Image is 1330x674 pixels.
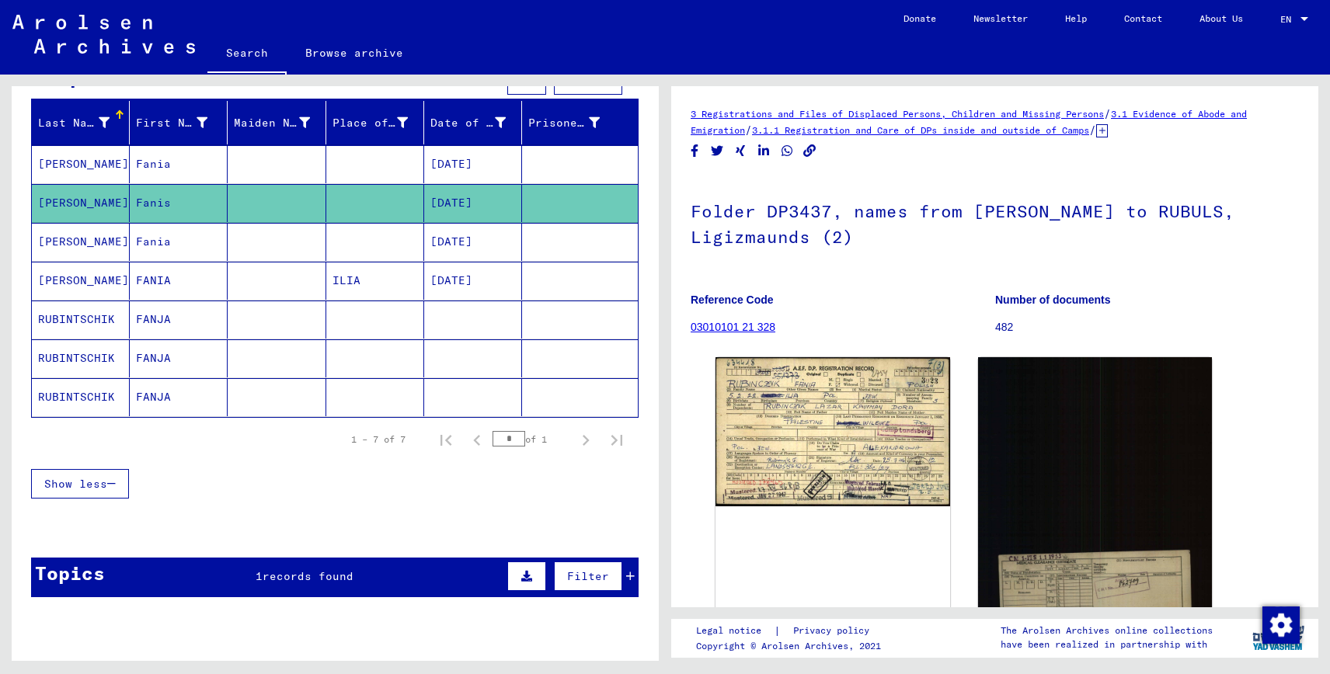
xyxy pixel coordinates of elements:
[1280,14,1297,25] span: EN
[35,559,105,587] div: Topics
[752,124,1089,136] a: 3.1.1 Registration and Care of DPs inside and outside of Camps
[995,319,1299,335] p: 482
[745,123,752,137] span: /
[528,115,600,131] div: Prisoner #
[461,424,493,455] button: Previous page
[32,301,130,339] mat-cell: RUBINTSCHIK
[256,73,263,87] span: 7
[430,110,525,135] div: Date of Birth
[44,477,107,491] span: Show less
[130,223,228,261] mat-cell: Fania
[430,424,461,455] button: First page
[228,101,326,144] mat-header-cell: Maiden Name
[1262,606,1300,644] img: Change consent
[32,184,130,222] mat-cell: [PERSON_NAME]
[781,623,888,639] a: Privacy policy
[136,115,207,131] div: First Name
[567,73,609,87] span: Filter
[130,145,228,183] mat-cell: Fania
[570,424,601,455] button: Next page
[493,432,570,446] div: of 1
[567,569,609,583] span: Filter
[326,262,424,300] mat-cell: ILIA
[130,378,228,416] mat-cell: FANJA
[691,175,1299,269] h1: Folder DP3437, names from [PERSON_NAME] to RUBULS, Ligizmaunds (2)
[696,623,774,639] a: Legal notice
[38,110,129,135] div: Last Name
[528,110,619,135] div: Prisoner #
[1089,123,1096,137] span: /
[802,141,818,161] button: Copy link
[32,262,130,300] mat-cell: [PERSON_NAME]
[332,115,408,131] div: Place of Birth
[430,115,506,131] div: Date of Birth
[332,110,427,135] div: Place of Birth
[779,141,796,161] button: Share on WhatsApp
[691,108,1104,120] a: 3 Registrations and Files of Displaced Persons, Children and Missing Persons
[554,561,622,591] button: Filter
[130,101,228,144] mat-header-cell: First Name
[32,339,130,377] mat-cell: RUBINTSCHIK
[130,184,228,222] mat-cell: Fanis
[1104,106,1111,120] span: /
[756,141,772,161] button: Share on LinkedIn
[1249,618,1307,657] img: yv_logo.png
[424,262,522,300] mat-cell: [DATE]
[696,639,888,653] p: Copyright © Arolsen Archives, 2021
[130,301,228,339] mat-cell: FANJA
[287,34,422,71] a: Browse archive
[136,110,227,135] div: First Name
[130,339,228,377] mat-cell: FANJA
[263,569,353,583] span: records found
[32,378,130,416] mat-cell: RUBINTSCHIK
[234,110,329,135] div: Maiden Name
[12,15,195,54] img: Arolsen_neg.svg
[424,145,522,183] mat-cell: [DATE]
[263,73,353,87] span: records found
[424,184,522,222] mat-cell: [DATE]
[32,145,130,183] mat-cell: [PERSON_NAME]
[709,141,726,161] button: Share on Twitter
[522,101,638,144] mat-header-cell: Prisoner #
[32,101,130,144] mat-header-cell: Last Name
[424,101,522,144] mat-header-cell: Date of Birth
[691,321,775,333] a: 03010101 21 328
[38,115,110,131] div: Last Name
[31,469,129,499] button: Show less
[691,294,774,306] b: Reference Code
[130,262,228,300] mat-cell: FANIA
[207,34,287,75] a: Search
[696,623,888,639] div: |
[687,141,703,161] button: Share on Facebook
[256,569,263,583] span: 1
[733,141,749,161] button: Share on Xing
[1001,624,1213,638] p: The Arolsen Archives online collections
[32,223,130,261] mat-cell: [PERSON_NAME]
[601,424,632,455] button: Last page
[326,101,424,144] mat-header-cell: Place of Birth
[234,115,309,131] div: Maiden Name
[1262,606,1299,643] div: Change consent
[715,357,950,506] img: 001.jpg
[995,294,1111,306] b: Number of documents
[424,223,522,261] mat-cell: [DATE]
[1001,638,1213,651] p: have been realized in partnership with
[351,433,406,446] div: 1 – 7 of 7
